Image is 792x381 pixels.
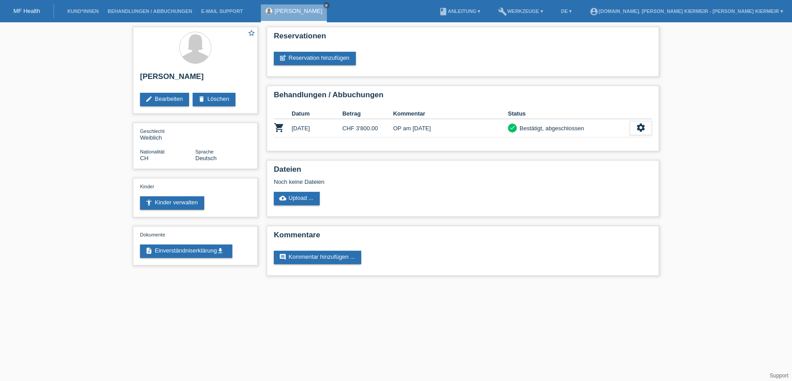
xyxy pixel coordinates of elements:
[140,184,154,189] span: Kinder
[140,196,204,210] a: accessibility_newKinder verwalten
[103,8,197,14] a: Behandlungen / Abbuchungen
[342,108,393,119] th: Betrag
[63,8,103,14] a: Kund*innen
[292,108,342,119] th: Datum
[274,122,285,133] i: POSP00026429
[140,72,251,86] h2: [PERSON_NAME]
[140,244,232,258] a: descriptionEinverständniserklärungget_app
[279,195,286,202] i: cloud_upload
[140,232,165,237] span: Dokumente
[393,108,508,119] th: Kommentar
[434,8,485,14] a: bookAnleitung ▾
[274,178,546,185] div: Noch keine Dateien
[247,29,256,38] a: star_border
[279,253,286,261] i: comment
[140,128,165,134] span: Geschlecht
[274,52,356,65] a: post_addReservation hinzufügen
[636,123,646,133] i: settings
[494,8,548,14] a: buildWerkzeuge ▾
[145,95,153,103] i: edit
[508,108,630,119] th: Status
[274,165,652,178] h2: Dateien
[498,7,507,16] i: build
[197,8,247,14] a: E-Mail Support
[13,8,40,14] a: MF Health
[509,124,516,131] i: check
[195,155,217,162] span: Deutsch
[279,54,286,62] i: post_add
[198,95,205,103] i: delete
[140,93,189,106] a: editBearbeiten
[274,32,652,45] h2: Reservationen
[217,247,224,254] i: get_app
[439,7,448,16] i: book
[770,373,788,379] a: Support
[393,119,508,137] td: OP am [DATE]
[590,7,598,16] i: account_circle
[140,155,148,162] span: Schweiz
[140,149,165,154] span: Nationalität
[193,93,235,106] a: deleteLöschen
[195,149,214,154] span: Sprache
[324,3,329,8] i: close
[292,119,342,137] td: [DATE]
[140,128,195,141] div: Weiblich
[557,8,576,14] a: DE ▾
[342,119,393,137] td: CHF 3'800.00
[274,231,652,244] h2: Kommentare
[145,199,153,206] i: accessibility_new
[275,8,322,14] a: [PERSON_NAME]
[145,247,153,254] i: description
[274,251,361,264] a: commentKommentar hinzufügen ...
[247,29,256,37] i: star_border
[517,124,584,133] div: Bestätigt, abgeschlossen
[274,91,652,104] h2: Behandlungen / Abbuchungen
[323,2,330,8] a: close
[585,8,788,14] a: account_circle[DOMAIN_NAME]. [PERSON_NAME] Kiermeir - [PERSON_NAME] Kiermeir ▾
[274,192,320,205] a: cloud_uploadUpload ...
